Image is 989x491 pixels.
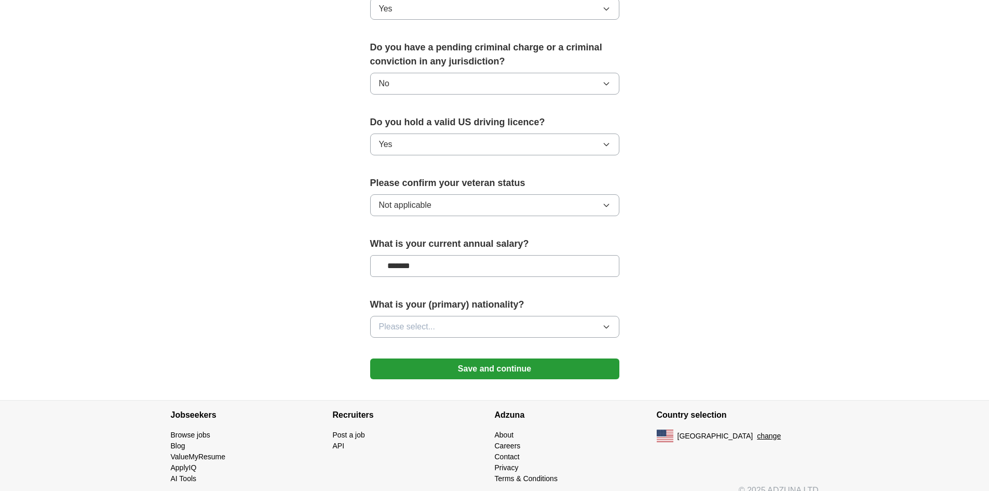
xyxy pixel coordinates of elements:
[171,474,197,483] a: AI Tools
[370,359,619,379] button: Save and continue
[370,176,619,190] label: Please confirm your veteran status
[370,73,619,95] button: No
[370,115,619,129] label: Do you hold a valid US driving licence?
[333,442,345,450] a: API
[495,474,558,483] a: Terms & Conditions
[379,138,392,151] span: Yes
[370,194,619,216] button: Not applicable
[757,431,781,442] button: change
[171,463,197,472] a: ApplyIQ
[370,134,619,155] button: Yes
[657,401,819,430] h4: Country selection
[657,430,673,442] img: US flag
[495,453,520,461] a: Contact
[171,453,226,461] a: ValueMyResume
[370,316,619,338] button: Please select...
[370,237,619,251] label: What is your current annual salary?
[379,77,389,90] span: No
[171,431,210,439] a: Browse jobs
[495,431,514,439] a: About
[379,321,436,333] span: Please select...
[678,431,753,442] span: [GEOGRAPHIC_DATA]
[379,3,392,15] span: Yes
[370,298,619,312] label: What is your (primary) nationality?
[171,442,185,450] a: Blog
[333,431,365,439] a: Post a job
[379,199,431,211] span: Not applicable
[495,463,519,472] a: Privacy
[495,442,521,450] a: Careers
[370,41,619,69] label: Do you have a pending criminal charge or a criminal conviction in any jurisdiction?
